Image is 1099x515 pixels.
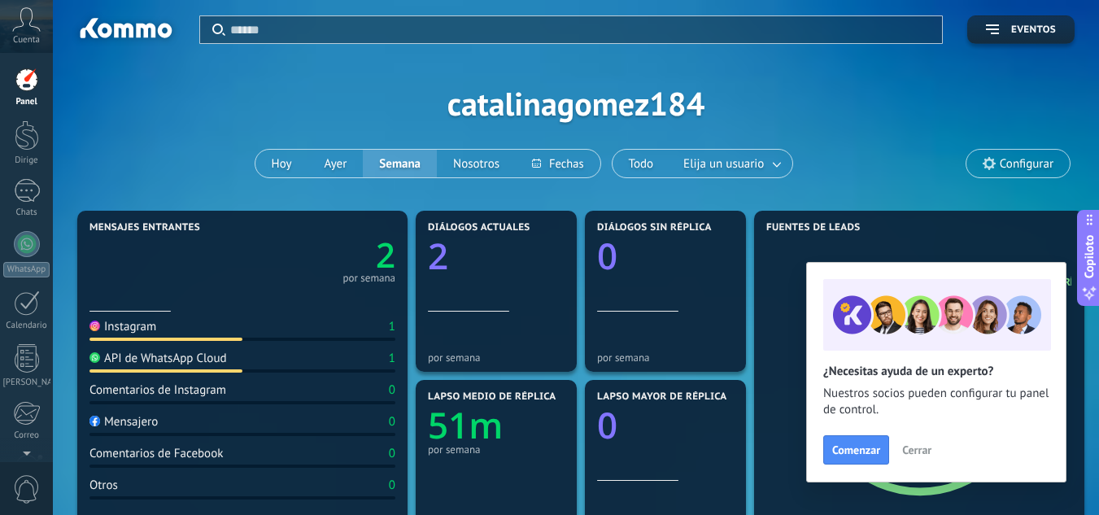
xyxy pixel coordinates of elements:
button: Nosotros [437,150,516,177]
font: Correo [14,430,39,441]
font: Comenzar [832,443,880,457]
button: Comenzar [823,435,889,465]
a: 2 [242,232,395,278]
img: Mensajero [89,416,100,426]
font: Fuentes de leads [766,221,861,233]
font: Mensajero [104,414,158,430]
font: ¿Necesitas ayuda de un experto? [823,364,993,379]
img: API de WhatsApp Cloud [89,352,100,363]
font: Instagram [104,319,156,334]
font: Eventos [1011,24,1056,36]
text: 2 [376,232,395,278]
button: Ayer [308,150,364,177]
span: Mensajes entrantes [89,222,200,233]
font: Panel [15,96,37,107]
font: Cerrar [902,443,931,457]
button: Semana [363,150,437,177]
span: Nuestros socios pueden configurar tu panel de control. [823,386,1049,418]
font: Diálogos actuales [428,221,530,233]
font: Lapso mayor de réplica [597,391,726,403]
font: Comentarios de Instagram [89,382,226,398]
font: Comentarios de Facebook [89,446,223,461]
font: Diálogos sin réplica [597,221,712,233]
button: Hoy [255,150,308,177]
text: 51m [428,400,503,449]
font: Todo [629,156,654,172]
text: 0 [597,400,617,449]
font: [PERSON_NAME] [3,377,68,388]
font: 0 [389,382,395,398]
font: Copiloto [1081,234,1097,278]
font: Semana [379,156,421,172]
font: API de WhatsApp Cloud [104,351,227,366]
button: Eventos [967,15,1075,44]
font: 1 [389,319,395,334]
font: 0 [389,414,395,430]
font: 0 [389,478,395,493]
button: Fechas [516,150,600,177]
font: Calendario [6,320,46,331]
font: Dirige [15,155,37,166]
span: Cuenta [13,35,40,46]
div: Otros [89,478,118,493]
font: Nosotros [453,156,499,172]
font: Chats [15,207,37,218]
font: por semana [428,351,481,364]
font: Hoy [272,156,292,172]
font: 1 [389,351,395,366]
font: WhatsApp [7,264,46,275]
button: Cerrar [895,438,939,462]
font: por semana [428,443,481,456]
text: 2 [428,231,448,280]
font: Lapso medio de réplica [428,391,556,403]
span: Elija un usuario [680,153,767,175]
font: Ayer [325,156,347,172]
font: 0 [389,446,395,461]
text: 0 [597,231,617,280]
button: Todo [613,150,670,177]
font: Configurar [1000,156,1053,172]
img: Instagram [89,321,100,331]
button: Elija un usuario [669,150,792,177]
div: por semana [342,274,395,282]
font: por semana [597,351,650,364]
